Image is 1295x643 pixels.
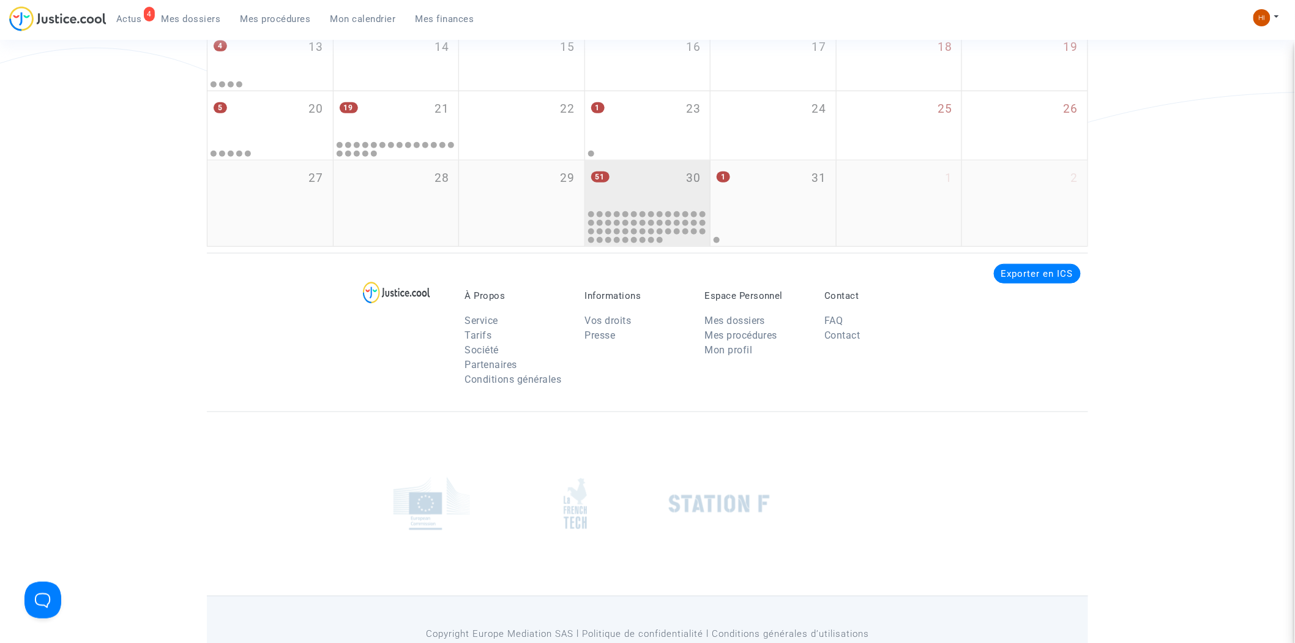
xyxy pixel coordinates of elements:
span: 16 [686,39,701,56]
a: Mes procédures [231,10,321,28]
a: Mes finances [406,10,484,28]
span: 13 [309,39,324,56]
a: Société [465,344,499,356]
div: 4 [144,7,155,21]
a: Contact [824,329,860,341]
span: 1 [945,170,952,187]
p: À Propos [465,290,566,301]
div: vendredi octobre 24 [711,91,836,160]
div: mardi octobre 21, 19 events, click to expand [334,91,459,139]
p: Contact [824,290,926,301]
span: 18 [938,39,952,56]
div: jeudi octobre 23, One event, click to expand [585,91,711,139]
span: 29 [561,170,575,187]
div: dimanche octobre 26 [962,91,1088,160]
div: lundi octobre 13, 4 events, click to expand [207,29,333,77]
div: jeudi octobre 16 [585,29,711,91]
span: 15 [561,39,575,56]
div: jeudi octobre 30, 51 events, click to expand [585,160,711,208]
iframe: Help Scout Beacon - Open [24,582,61,619]
img: fc99b196863ffcca57bb8fe2645aafd9 [1253,9,1271,26]
span: 1 [717,171,730,182]
div: mercredi octobre 22 [459,91,584,160]
span: 19 [340,102,358,113]
a: FAQ [824,315,843,326]
div: lundi octobre 20, 5 events, click to expand [207,91,333,139]
span: 24 [812,100,827,118]
span: 1 [591,102,605,113]
span: 20 [309,100,324,118]
a: Mon calendrier [321,10,406,28]
span: 27 [309,170,324,187]
div: dimanche novembre 2 [962,160,1088,246]
span: 5 [214,102,227,113]
span: Mon calendrier [330,13,396,24]
a: Mes procédures [704,329,777,341]
p: Informations [584,290,686,301]
span: Actus [116,13,142,24]
span: Mes procédures [241,13,311,24]
span: 28 [435,170,449,187]
span: 51 [591,171,610,182]
div: samedi novembre 1 [837,160,962,246]
span: Mes dossiers [162,13,221,24]
a: Tarifs [465,329,491,341]
img: logo-lg.svg [363,282,431,304]
span: 17 [812,39,827,56]
span: 30 [686,170,701,187]
p: Espace Personnel [704,290,806,301]
a: Mon profil [704,344,752,356]
a: Partenaires [465,359,517,370]
span: 26 [1064,100,1078,118]
span: 31 [812,170,827,187]
a: 4Actus [106,10,152,28]
div: vendredi octobre 17 [711,29,836,91]
span: 22 [561,100,575,118]
span: Mes finances [416,13,474,24]
span: 23 [686,100,701,118]
div: vendredi octobre 31, One event, click to expand [711,160,836,208]
img: europe_commision.png [394,477,470,530]
a: Vos droits [584,315,631,326]
a: Mes dossiers [704,315,765,326]
div: samedi octobre 18 [837,29,962,91]
span: 14 [435,39,449,56]
img: stationf.png [669,495,770,513]
a: Presse [584,329,615,341]
span: 21 [435,100,449,118]
a: Mes dossiers [152,10,231,28]
span: 19 [1064,39,1078,56]
div: mercredi octobre 29 [459,160,584,246]
a: Conditions générales [465,374,561,385]
div: samedi octobre 25 [837,91,962,160]
a: Service [465,315,498,326]
span: 2 [1071,170,1078,187]
div: mardi octobre 14 [334,29,459,91]
span: 4 [214,40,227,51]
p: Copyright Europe Mediation SAS l Politique de confidentialité l Conditions générales d’utilisa... [369,627,927,642]
div: mercredi octobre 15 [459,29,584,91]
div: mardi octobre 28 [334,160,459,246]
span: 25 [938,100,952,118]
div: dimanche octobre 19 [962,29,1088,91]
img: jc-logo.svg [9,6,106,31]
img: french_tech.png [564,478,587,530]
div: lundi octobre 27 [207,160,333,246]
